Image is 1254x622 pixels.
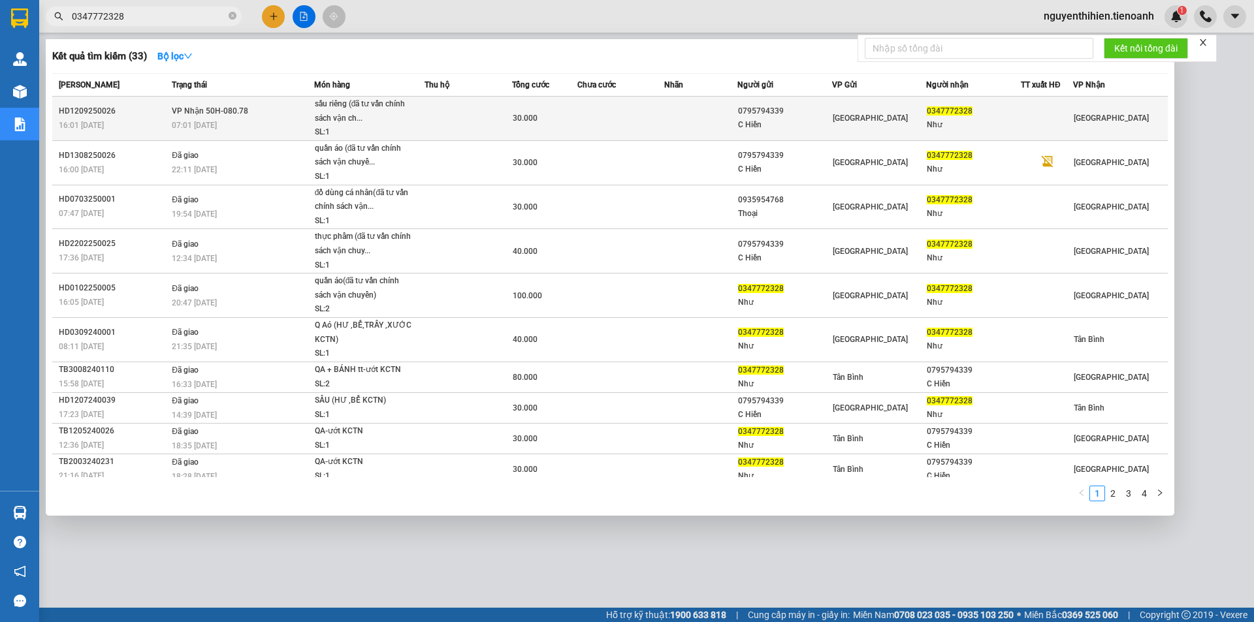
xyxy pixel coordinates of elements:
span: close-circle [229,10,236,23]
span: 0347772328 [738,365,784,375]
span: Tân Bình [833,373,863,382]
div: 0795794339 [738,394,831,408]
span: Món hàng [314,80,350,89]
li: 1 [1089,486,1105,501]
div: SL: 1 [315,469,413,484]
button: right [1152,486,1168,501]
span: search [54,12,63,21]
span: Đã giao [172,458,199,467]
span: 17:36 [DATE] [59,253,104,262]
div: SL: 1 [315,125,413,140]
span: 16:01 [DATE] [59,121,104,130]
span: 18:35 [DATE] [172,441,217,450]
img: solution-icon [13,117,27,131]
span: 16:05 [DATE] [59,298,104,307]
span: 20:47 [DATE] [172,298,217,307]
img: warehouse-icon [13,506,27,520]
div: QA + BÁNH tt-ướt KCTN [315,363,413,377]
div: 0795794339 [927,456,1020,469]
span: 22:11 [DATE] [172,165,217,174]
li: 4 [1136,486,1152,501]
span: 14:39 [DATE] [172,411,217,420]
div: Như [927,296,1020,309]
div: 0795794339 [738,149,831,163]
div: Như [738,339,831,353]
div: HD2202250025 [59,237,168,251]
span: left [1078,489,1085,497]
div: HD0102250005 [59,281,168,295]
span: [GEOGRAPHIC_DATA] [1074,373,1149,382]
span: 30.000 [513,434,538,443]
span: 16:00 [DATE] [59,165,104,174]
div: C Hiền [927,439,1020,452]
span: [GEOGRAPHIC_DATA] [833,114,908,123]
button: Kết nối tổng đài [1104,38,1188,59]
span: 30.000 [513,114,538,123]
a: 4 [1137,486,1151,501]
div: SL: 2 [315,302,413,317]
span: 07:01 [DATE] [172,121,217,130]
img: warehouse-icon [13,52,27,66]
span: 30.000 [513,403,538,412]
div: SẦU (HƯ ,BỂ KCTN) [315,394,413,408]
div: Như [927,251,1020,265]
div: 0795794339 [738,104,831,118]
div: quần áo (đã tư vấn chính sách vận chuyể... [315,142,413,170]
span: 30.000 [513,465,538,474]
span: Chưa cước [577,80,616,89]
div: sầu riêng (đã tư vấn chính sách vận ch... [315,97,413,125]
li: Next Page [1152,486,1168,501]
span: notification [14,565,26,578]
span: 19:54 [DATE] [172,210,217,219]
span: [PERSON_NAME] [59,80,120,89]
span: 40.000 [513,335,538,344]
div: TB1205240026 [59,424,168,438]
span: Tân Bình [833,465,863,474]
div: TB3008240110 [59,363,168,377]
div: SL: 1 [315,347,413,361]
input: Tìm tên, số ĐT hoặc mã đơn [72,9,226,23]
img: warehouse-icon [13,85,27,99]
li: 3 [1121,486,1136,501]
span: down [184,52,193,61]
div: quần áo(đã tư vấn chính sách vận chuyển) [315,274,413,302]
div: C Hiền [738,163,831,176]
span: Đã giao [172,240,199,249]
span: 0347772328 [738,458,784,467]
button: left [1074,486,1089,501]
div: 0795794339 [927,364,1020,377]
span: TT xuất HĐ [1021,80,1061,89]
li: Previous Page [1074,486,1089,501]
div: 0795794339 [927,425,1020,439]
strong: Bộ lọc [157,51,193,61]
span: 30.000 [513,158,538,167]
span: message [14,595,26,607]
span: 0347772328 [738,427,784,436]
span: [GEOGRAPHIC_DATA] [1074,202,1149,211]
div: QA-ướt KCTN [315,424,413,439]
span: [GEOGRAPHIC_DATA] [1074,291,1149,300]
div: C Hiền [738,251,831,265]
div: 0795794339 [738,238,831,251]
div: C Hiền [738,408,831,422]
span: Trạng thái [172,80,207,89]
div: QA-ướt KCTN [315,455,413,469]
span: [GEOGRAPHIC_DATA] [1074,434,1149,443]
div: Như [927,408,1020,422]
span: VP Nhận 50H-080.78 [172,106,248,116]
div: HD0703250001 [59,193,168,206]
div: SL: 1 [315,214,413,228]
div: HD1308250026 [59,149,168,163]
span: [GEOGRAPHIC_DATA] [833,335,908,344]
span: 0347772328 [927,195,973,204]
span: 12:34 [DATE] [172,254,217,263]
a: 2 [1106,486,1120,501]
span: Đã giao [172,396,199,405]
div: đồ dùng cá nhân(đã tư vấn chính sách vận... [315,186,413,214]
div: C Hiền [738,118,831,132]
span: 07:47 [DATE] [59,209,104,218]
span: Người gửi [737,80,773,89]
div: Như [738,439,831,452]
span: 16:33 [DATE] [172,380,217,389]
span: [GEOGRAPHIC_DATA] [833,202,908,211]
